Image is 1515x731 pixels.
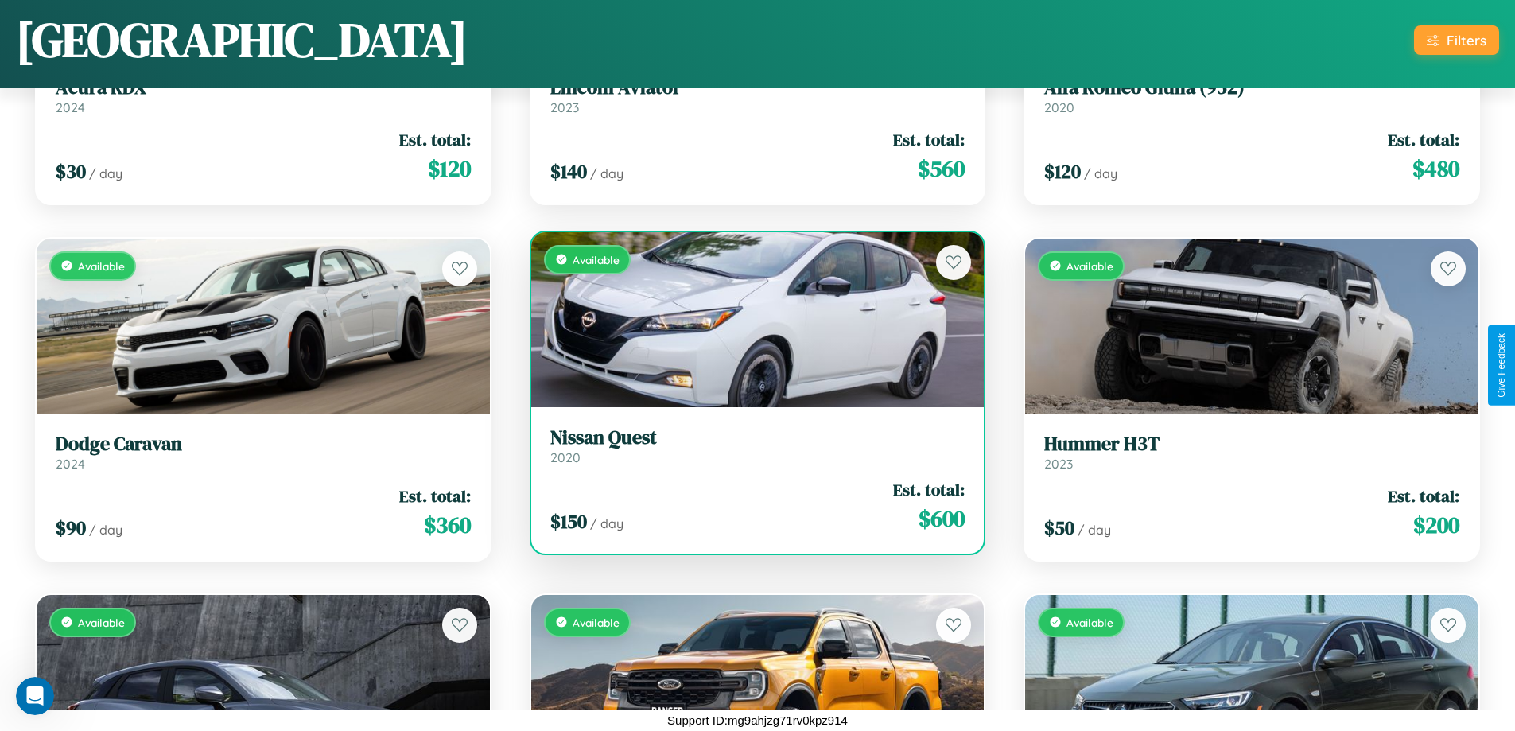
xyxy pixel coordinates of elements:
[56,433,471,456] h3: Dodge Caravan
[550,426,965,465] a: Nissan Quest2020
[1044,76,1459,99] h3: Alfa Romeo Giulia (952)
[590,165,623,181] span: / day
[399,484,471,507] span: Est. total:
[16,7,468,72] h1: [GEOGRAPHIC_DATA]
[56,456,85,472] span: 2024
[550,158,587,185] span: $ 140
[550,76,965,115] a: Lincoln Aviator2023
[1078,522,1111,538] span: / day
[1044,76,1459,115] a: Alfa Romeo Giulia (952)2020
[1044,433,1459,456] h3: Hummer H3T
[89,522,122,538] span: / day
[1388,128,1459,151] span: Est. total:
[1414,25,1499,55] button: Filters
[56,99,85,115] span: 2024
[550,449,581,465] span: 2020
[56,76,471,115] a: Acura RDX2024
[1084,165,1117,181] span: / day
[550,426,965,449] h3: Nissan Quest
[573,253,620,266] span: Available
[56,515,86,541] span: $ 90
[550,508,587,535] span: $ 150
[1413,509,1459,541] span: $ 200
[1044,515,1074,541] span: $ 50
[1066,259,1113,273] span: Available
[1388,484,1459,507] span: Est. total:
[78,259,125,273] span: Available
[918,153,965,185] span: $ 560
[1044,433,1459,472] a: Hummer H3T2023
[1447,32,1486,49] div: Filters
[16,677,54,715] iframe: Intercom live chat
[590,515,623,531] span: / day
[573,616,620,629] span: Available
[399,128,471,151] span: Est. total:
[893,478,965,501] span: Est. total:
[919,503,965,535] span: $ 600
[56,433,471,472] a: Dodge Caravan2024
[1412,153,1459,185] span: $ 480
[1044,158,1081,185] span: $ 120
[424,509,471,541] span: $ 360
[1044,99,1074,115] span: 2020
[56,76,471,99] h3: Acura RDX
[56,158,86,185] span: $ 30
[550,99,579,115] span: 2023
[893,128,965,151] span: Est. total:
[550,76,965,99] h3: Lincoln Aviator
[1066,616,1113,629] span: Available
[667,710,848,731] p: Support ID: mg9ahjzg71rv0kpz914
[89,165,122,181] span: / day
[1044,456,1073,472] span: 2023
[1496,333,1507,398] div: Give Feedback
[428,153,471,185] span: $ 120
[78,616,125,629] span: Available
